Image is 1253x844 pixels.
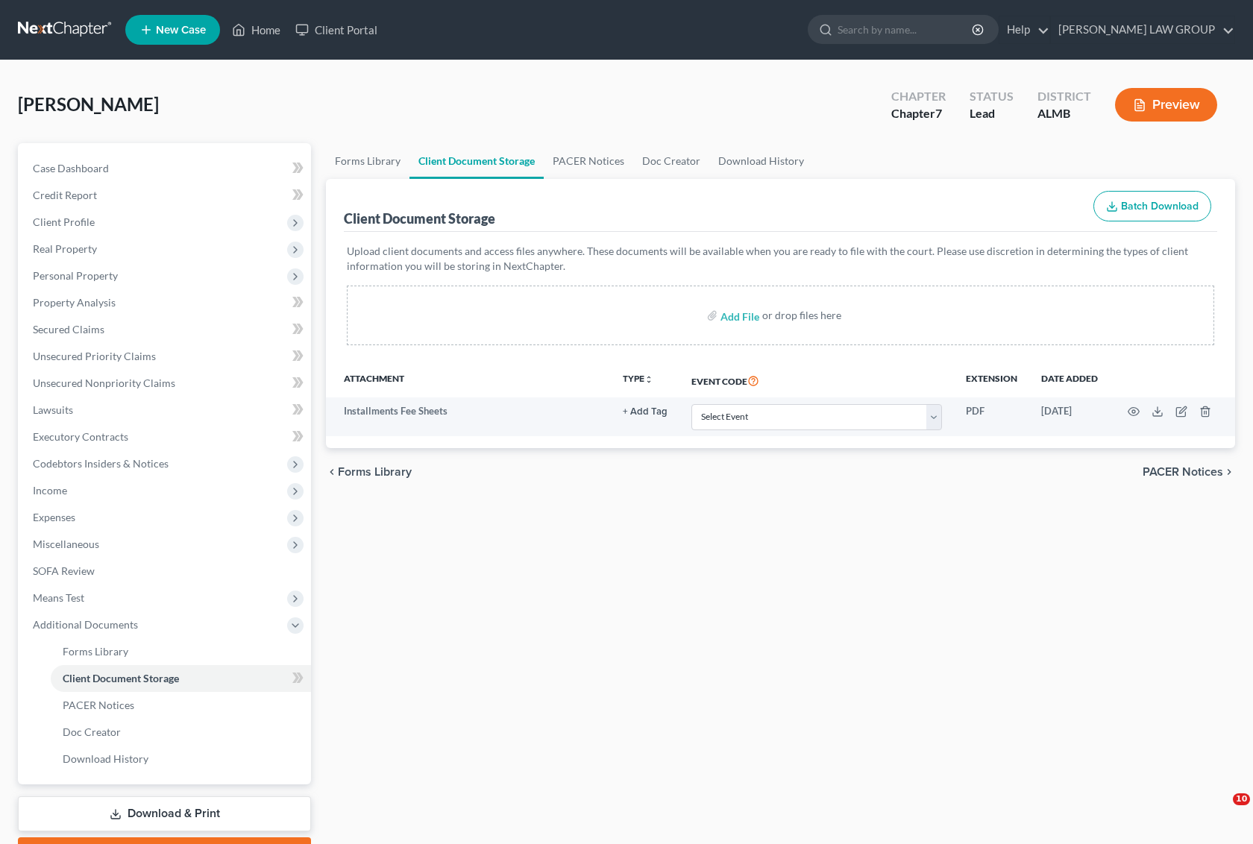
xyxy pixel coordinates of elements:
span: Forms Library [63,645,128,658]
span: Miscellaneous [33,538,99,550]
span: Unsecured Nonpriority Claims [33,377,175,389]
span: Real Property [33,242,97,255]
span: [PERSON_NAME] [18,93,159,115]
span: Personal Property [33,269,118,282]
button: Batch Download [1093,191,1211,222]
i: chevron_right [1223,466,1235,478]
a: Home [224,16,288,43]
a: [PERSON_NAME] LAW GROUP [1051,16,1234,43]
a: Client Portal [288,16,385,43]
p: Upload client documents and access files anywhere. These documents will be available when you are... [347,244,1214,274]
a: Download & Print [18,796,311,831]
button: + Add Tag [623,407,668,417]
a: Secured Claims [21,316,311,343]
span: Case Dashboard [33,162,109,174]
span: Credit Report [33,189,97,201]
span: Download History [63,752,148,765]
span: Additional Documents [33,618,138,631]
a: Download History [709,143,813,179]
div: ALMB [1037,105,1091,122]
a: Unsecured Nonpriority Claims [21,370,311,397]
th: Extension [954,363,1029,397]
a: Doc Creator [633,143,709,179]
a: Doc Creator [51,719,311,746]
button: TYPEunfold_more [623,374,653,384]
span: Doc Creator [63,725,121,738]
span: Client Document Storage [63,672,179,684]
div: Chapter [891,88,946,105]
button: chevron_left Forms Library [326,466,412,478]
a: Lawsuits [21,397,311,423]
a: Property Analysis [21,289,311,316]
div: Client Document Storage [344,210,495,227]
span: Unsecured Priority Claims [33,350,156,362]
iframe: Intercom live chat [1202,793,1238,829]
a: Client Document Storage [409,143,544,179]
div: District [1037,88,1091,105]
a: PACER Notices [544,143,633,179]
span: 10 [1233,793,1250,805]
a: + Add Tag [623,404,668,418]
a: Case Dashboard [21,155,311,182]
span: Codebtors Insiders & Notices [33,457,169,470]
a: SOFA Review [21,558,311,585]
span: Property Analysis [33,296,116,309]
div: Chapter [891,105,946,122]
a: Forms Library [51,638,311,665]
span: PACER Notices [63,699,134,711]
span: Secured Claims [33,323,104,336]
a: Unsecured Priority Claims [21,343,311,370]
i: chevron_left [326,466,338,478]
span: New Case [156,25,206,36]
i: unfold_more [644,375,653,384]
td: [DATE] [1029,397,1110,436]
span: Means Test [33,591,84,604]
span: Executory Contracts [33,430,128,443]
a: Download History [51,746,311,772]
span: 7 [935,106,942,120]
a: PACER Notices [51,692,311,719]
a: Executory Contracts [21,423,311,450]
span: PACER Notices [1143,466,1223,478]
span: Lawsuits [33,403,73,416]
th: Date added [1029,363,1110,397]
span: Forms Library [338,466,412,478]
div: Status [970,88,1014,105]
span: Client Profile [33,215,95,228]
span: Income [33,484,67,497]
span: SOFA Review [33,564,95,577]
div: or drop files here [762,308,841,323]
th: Attachment [326,363,611,397]
a: Forms Library [326,143,409,179]
button: PACER Notices chevron_right [1143,466,1235,478]
td: Installments Fee Sheets [326,397,611,436]
td: PDF [954,397,1029,436]
span: Batch Download [1121,200,1199,212]
button: Preview [1115,88,1217,122]
a: Client Document Storage [51,665,311,692]
input: Search by name... [838,16,974,43]
div: Lead [970,105,1014,122]
a: Credit Report [21,182,311,209]
a: Help [999,16,1049,43]
span: Expenses [33,511,75,523]
th: Event Code [679,363,954,397]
